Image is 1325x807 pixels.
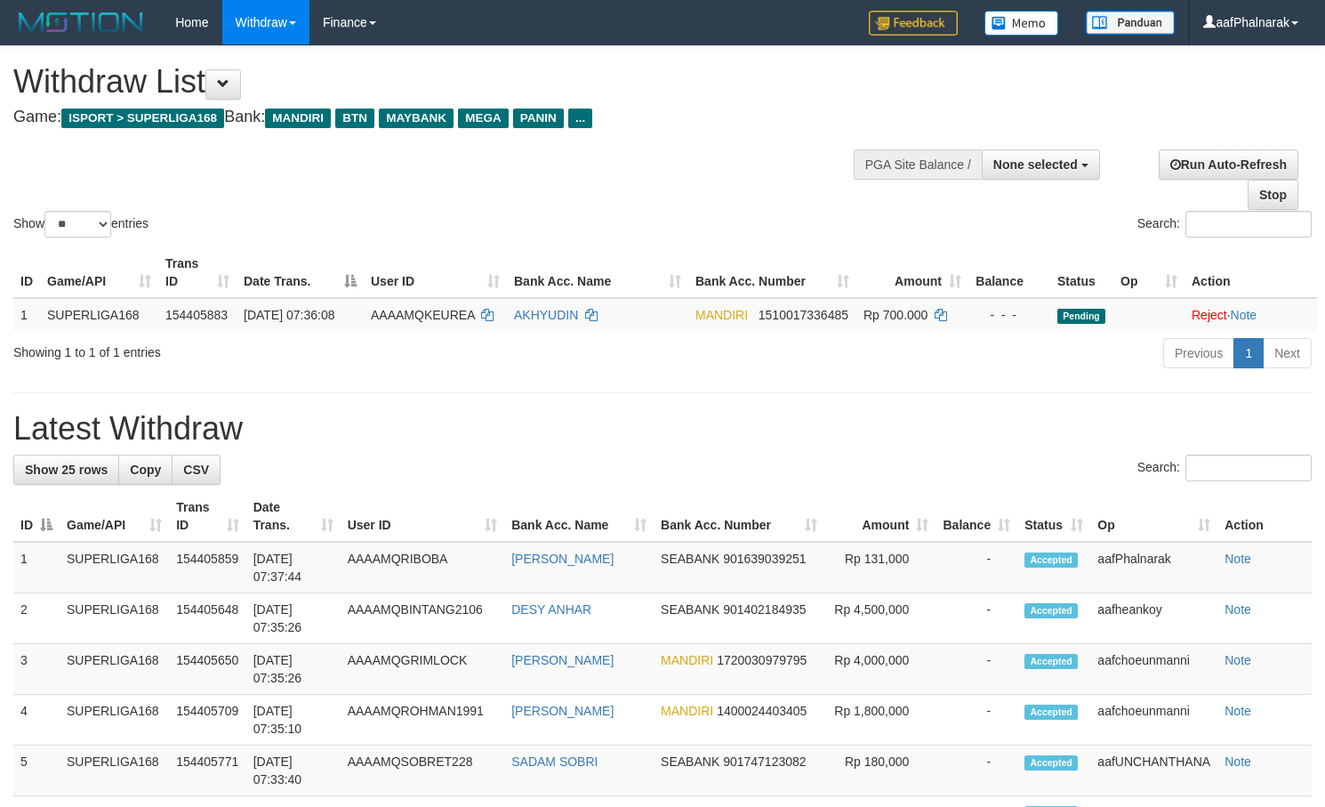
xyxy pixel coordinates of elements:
[13,593,60,644] td: 2
[341,644,505,695] td: AAAAMQGRIMLOCK
[982,149,1100,180] button: None selected
[246,695,341,746] td: [DATE] 07:35:10
[158,247,237,298] th: Trans ID: activate to sort column ascending
[511,602,591,617] a: DESY ANHAR
[759,308,848,322] span: Copy 1510017336485 to clipboard
[265,109,331,128] span: MANDIRI
[993,157,1078,172] span: None selected
[1225,552,1251,566] a: Note
[936,542,1017,593] td: -
[1090,746,1217,796] td: aafUNCHANTHANA
[511,653,614,667] a: [PERSON_NAME]
[364,247,507,298] th: User ID: activate to sort column ascending
[661,602,719,617] span: SEABANK
[1090,542,1217,593] td: aafPhalnarak
[183,463,209,477] span: CSV
[246,593,341,644] td: [DATE] 07:35:26
[824,695,936,746] td: Rp 1,800,000
[246,542,341,593] td: [DATE] 07:37:44
[654,491,824,542] th: Bank Acc. Number: activate to sort column ascending
[511,552,614,566] a: [PERSON_NAME]
[13,411,1312,447] h1: Latest Withdraw
[341,542,505,593] td: AAAAMQRIBOBA
[341,593,505,644] td: AAAAMQBINTANG2106
[1024,654,1078,669] span: Accepted
[1225,704,1251,718] a: Note
[60,695,169,746] td: SUPERLIGA168
[1024,705,1078,720] span: Accepted
[1263,338,1312,368] a: Next
[723,755,806,769] span: Copy 901747123082 to clipboard
[504,491,654,542] th: Bank Acc. Name: activate to sort column ascending
[513,109,564,128] span: PANIN
[61,109,224,128] span: ISPORT > SUPERLIGA168
[723,552,806,566] span: Copy 901639039251 to clipboard
[723,602,806,617] span: Copy 901402184935 to clipboard
[936,644,1017,695] td: -
[824,491,936,542] th: Amount: activate to sort column ascending
[688,247,856,298] th: Bank Acc. Number: activate to sort column ascending
[13,64,865,100] h1: Withdraw List
[936,491,1017,542] th: Balance: activate to sort column ascending
[1024,553,1078,568] span: Accepted
[169,644,245,695] td: 154405650
[717,704,807,718] span: Copy 1400024403405 to clipboard
[13,695,60,746] td: 4
[13,336,539,361] div: Showing 1 to 1 of 1 entries
[511,755,598,769] a: SADAM SOBRI
[244,308,334,322] span: [DATE] 07:36:08
[1050,247,1113,298] th: Status
[1137,211,1312,238] label: Search:
[371,308,475,322] span: AAAAMQKEUREA
[514,308,578,322] a: AKHYUDIN
[824,593,936,644] td: Rp 4,500,000
[13,491,60,542] th: ID: activate to sort column descending
[60,542,169,593] td: SUPERLIGA168
[246,746,341,796] td: [DATE] 07:33:40
[1231,308,1257,322] a: Note
[165,308,228,322] span: 154405883
[824,644,936,695] td: Rp 4,000,000
[976,306,1043,324] div: - - -
[695,308,748,322] span: MANDIRI
[13,644,60,695] td: 3
[717,653,807,667] span: Copy 1720030979795 to clipboard
[661,704,713,718] span: MANDIRI
[1185,455,1312,481] input: Search:
[341,695,505,746] td: AAAAMQROHMAN1991
[169,746,245,796] td: 154405771
[60,593,169,644] td: SUPERLIGA168
[118,455,173,485] a: Copy
[1248,180,1298,210] a: Stop
[341,491,505,542] th: User ID: activate to sort column ascending
[568,109,592,128] span: ...
[169,695,245,746] td: 154405709
[1090,644,1217,695] td: aafchoeunmanni
[246,491,341,542] th: Date Trans.: activate to sort column ascending
[25,463,108,477] span: Show 25 rows
[984,11,1059,36] img: Button%20Memo.svg
[130,463,161,477] span: Copy
[60,746,169,796] td: SUPERLIGA168
[1159,149,1298,180] a: Run Auto-Refresh
[856,247,968,298] th: Amount: activate to sort column ascending
[40,298,158,331] td: SUPERLIGA168
[863,308,927,322] span: Rp 700.000
[169,491,245,542] th: Trans ID: activate to sort column ascending
[1024,603,1078,618] span: Accepted
[335,109,374,128] span: BTN
[13,542,60,593] td: 1
[169,542,245,593] td: 154405859
[13,746,60,796] td: 5
[1192,308,1227,322] a: Reject
[13,455,119,485] a: Show 25 rows
[1225,602,1251,617] a: Note
[661,755,719,769] span: SEABANK
[1184,298,1317,331] td: ·
[1225,653,1251,667] a: Note
[936,695,1017,746] td: -
[511,704,614,718] a: [PERSON_NAME]
[1017,491,1090,542] th: Status: activate to sort column ascending
[824,746,936,796] td: Rp 180,000
[1113,247,1184,298] th: Op: activate to sort column ascending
